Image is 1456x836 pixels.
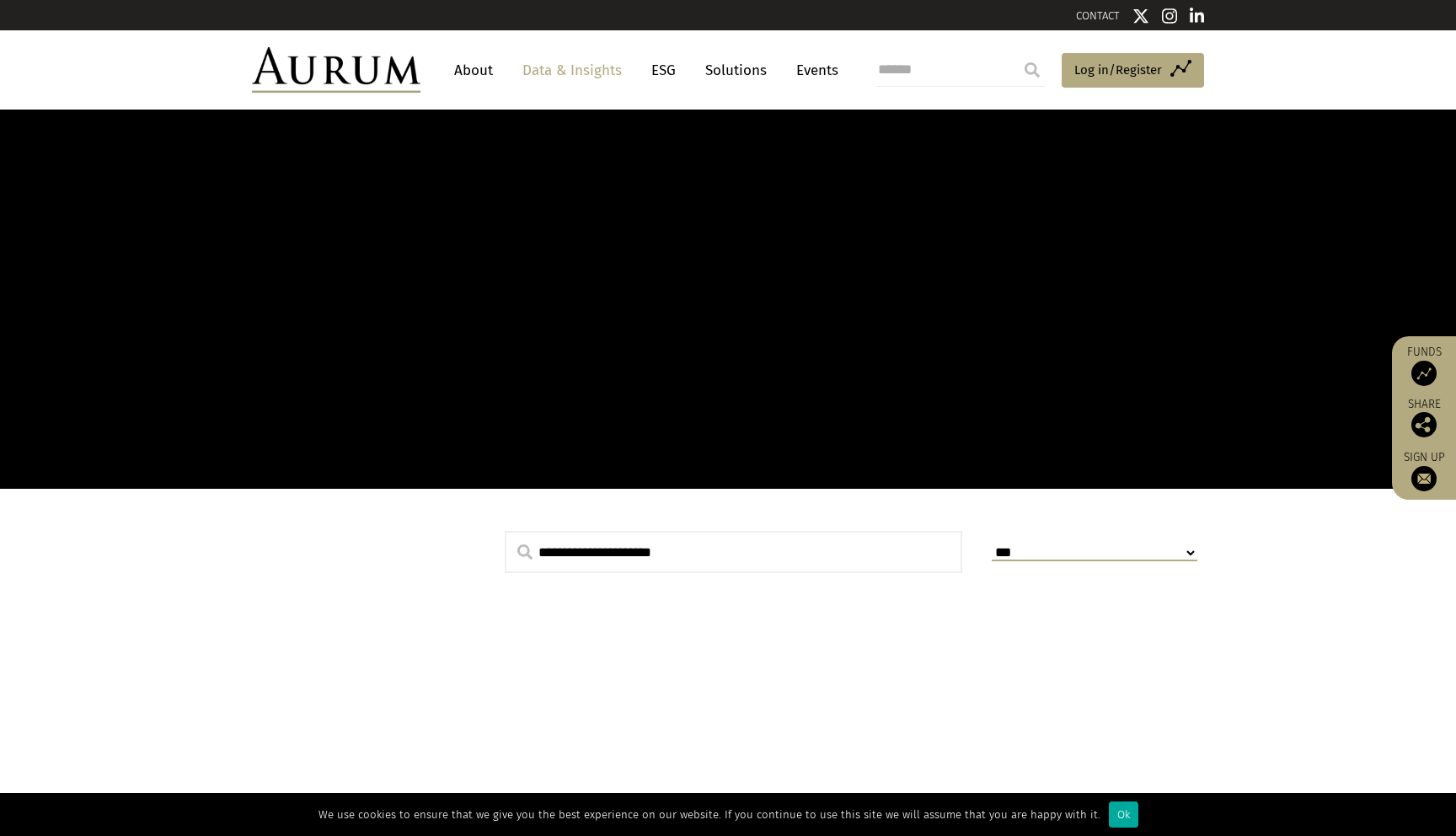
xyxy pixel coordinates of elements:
[1132,8,1149,24] img: Twitter icon
[1076,9,1120,22] a: CONTACT
[1109,801,1138,828] div: Ok
[788,55,838,86] a: Events
[1015,53,1049,87] input: Submit
[252,47,420,93] img: Aurum
[697,55,775,86] a: Solutions
[1400,345,1448,386] a: Funds
[1162,8,1177,24] img: Instagram icon
[1190,8,1205,24] img: Linkedin icon
[1400,399,1448,437] div: Share
[514,55,630,86] a: Data & Insights
[643,55,684,86] a: ESG
[1411,466,1437,491] img: Sign up to our newsletter
[517,544,533,560] img: search.svg
[1074,60,1162,80] span: Log in/Register
[1411,361,1437,386] img: Access Funds
[1400,450,1448,491] a: Sign up
[1062,53,1204,88] a: Log in/Register
[1411,412,1437,437] img: Share this post
[446,55,501,86] a: About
